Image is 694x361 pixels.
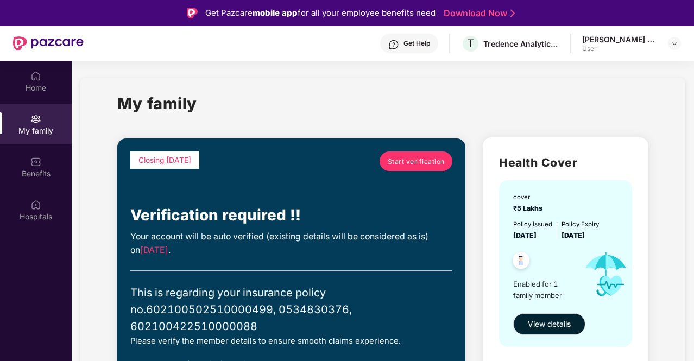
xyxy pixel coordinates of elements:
h1: My family [117,91,197,116]
h2: Health Cover [499,154,632,172]
a: Start verification [380,151,452,171]
a: Download Now [444,8,512,19]
div: Get Help [403,39,430,48]
img: svg+xml;base64,PHN2ZyBpZD0iSG9zcGl0YWxzIiB4bWxucz0iaHR0cDovL3d3dy53My5vcmcvMjAwMC9zdmciIHdpZHRoPS... [30,199,41,210]
img: svg+xml;base64,PHN2ZyBpZD0iQmVuZWZpdHMiIHhtbG5zPSJodHRwOi8vd3d3LnczLm9yZy8yMDAwL3N2ZyIgd2lkdGg9Ij... [30,156,41,167]
span: [DATE] [561,231,585,239]
div: Your account will be auto verified (existing details will be considered as is) on . [130,230,452,257]
div: cover [513,192,546,202]
span: Closing [DATE] [138,156,191,164]
img: icon [576,241,637,308]
span: [DATE] [513,231,537,239]
div: [PERSON_NAME] S P [PERSON_NAME] [582,34,658,45]
div: Policy Expiry [561,219,599,229]
div: This is regarding your insurance policy no. 602100502510000499, 0534830376, 602100422510000088 [130,284,452,335]
span: T [467,37,474,50]
span: Start verification [388,156,445,167]
span: View details [528,318,571,330]
img: svg+xml;base64,PHN2ZyB4bWxucz0iaHR0cDovL3d3dy53My5vcmcvMjAwMC9zdmciIHdpZHRoPSI0OC45NDMiIGhlaWdodD... [508,249,534,275]
span: [DATE] [140,245,168,255]
div: Policy issued [513,219,552,229]
img: Logo [187,8,198,18]
img: svg+xml;base64,PHN2ZyBpZD0iSGVscC0zMngzMiIgeG1sbnM9Imh0dHA6Ly93d3cudzMub3JnLzIwMDAvc3ZnIiB3aWR0aD... [388,39,399,50]
span: ₹5 Lakhs [513,204,546,212]
img: svg+xml;base64,PHN2ZyB3aWR0aD0iMjAiIGhlaWdodD0iMjAiIHZpZXdCb3g9IjAgMCAyMCAyMCIgZmlsbD0ibm9uZSIgeG... [30,113,41,124]
button: View details [513,313,585,335]
div: User [582,45,658,53]
img: New Pazcare Logo [13,36,84,50]
div: Please verify the member details to ensure smooth claims experience. [130,335,452,347]
img: Stroke [510,8,515,19]
div: Tredence Analytics Solutions Private Limited [483,39,559,49]
div: Verification required !! [130,204,452,227]
img: svg+xml;base64,PHN2ZyBpZD0iSG9tZSIgeG1sbnM9Imh0dHA6Ly93d3cudzMub3JnLzIwMDAvc3ZnIiB3aWR0aD0iMjAiIG... [30,71,41,81]
img: svg+xml;base64,PHN2ZyBpZD0iRHJvcGRvd24tMzJ4MzIiIHhtbG5zPSJodHRwOi8vd3d3LnczLm9yZy8yMDAwL3N2ZyIgd2... [670,39,679,48]
span: Enabled for 1 family member [513,278,576,301]
div: Get Pazcare for all your employee benefits need [205,7,436,20]
strong: mobile app [253,8,298,18]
